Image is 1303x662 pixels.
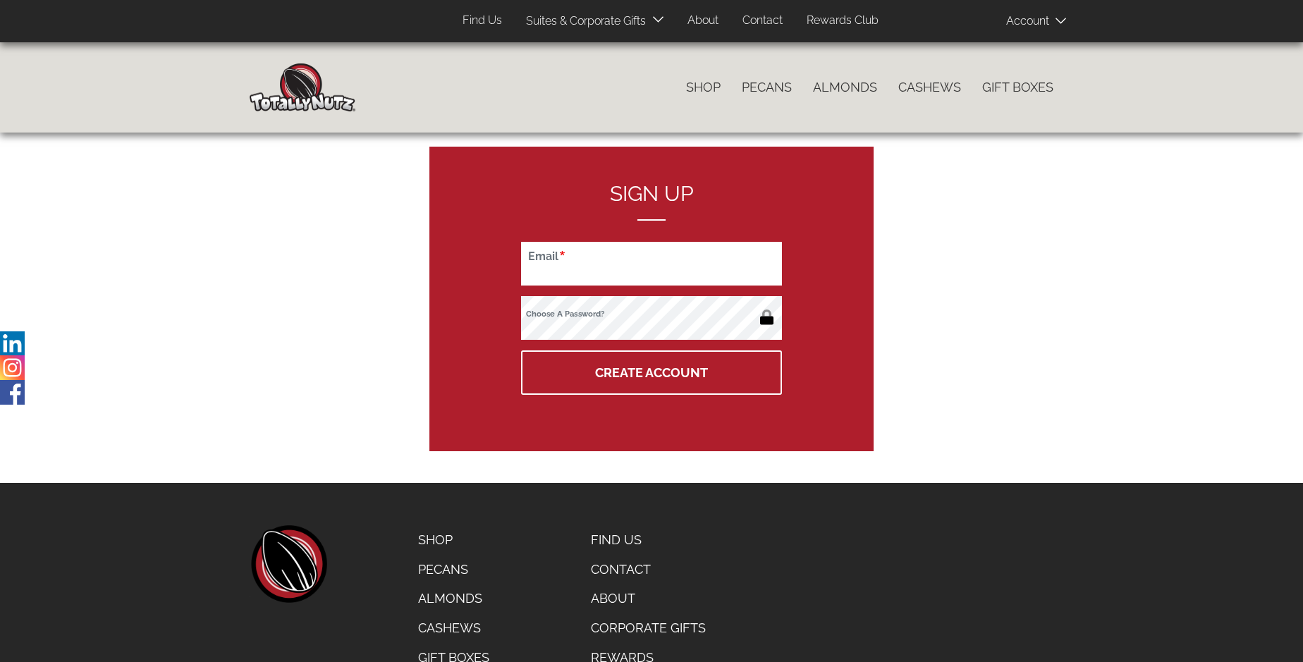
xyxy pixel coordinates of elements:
a: Gift Boxes [972,73,1064,102]
a: Contact [580,555,719,584]
h2: Sign up [521,182,782,221]
a: Corporate Gifts [580,613,719,643]
img: Home [250,63,355,111]
a: Almonds [408,584,500,613]
button: Create Account [521,350,782,395]
a: Pecans [731,73,802,102]
a: Pecans [408,555,500,584]
a: Shop [675,73,731,102]
a: About [580,584,719,613]
a: Shop [408,525,500,555]
input: Email [521,242,782,286]
a: Find Us [452,7,513,35]
a: Cashews [408,613,500,643]
a: Rewards Club [796,7,889,35]
a: Find Us [580,525,719,555]
a: home [250,525,327,603]
a: Cashews [888,73,972,102]
a: Suites & Corporate Gifts [515,8,650,35]
a: Contact [732,7,793,35]
a: About [677,7,729,35]
a: Almonds [802,73,888,102]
